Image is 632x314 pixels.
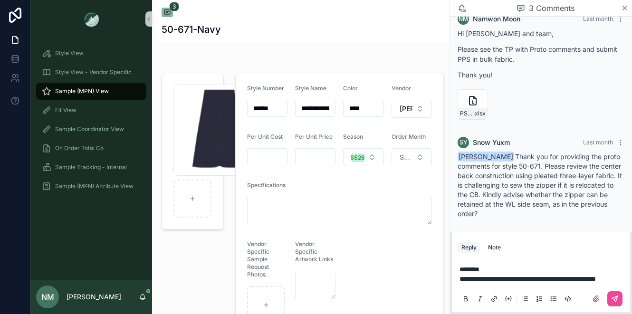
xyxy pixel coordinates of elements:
[55,163,127,171] span: Sample Tracking - Internal
[458,152,514,162] span: [PERSON_NAME]
[36,64,146,81] a: Style View - Vendor Specific
[55,87,109,95] span: Sample (MPN) View
[400,104,412,114] span: [PERSON_NAME]
[458,152,622,218] span: Thank you for providing the proto comments for style 50-671. Please review the center back constr...
[343,133,363,140] span: Season
[36,83,146,100] a: Sample (MPN) View
[392,148,432,166] button: Select Button
[84,11,99,27] img: App logo
[392,100,432,118] button: Select Button
[36,159,146,176] a: Sample Tracking - Internal
[55,68,132,76] span: Style View - Vendor Specific
[350,153,365,162] div: SS26
[459,15,468,23] span: NM
[343,85,358,92] span: Color
[55,106,77,114] span: Fit View
[473,138,510,147] span: Snow Yuxm
[460,139,467,146] span: SY
[460,110,473,117] span: PS26_50-671_SOLID-PHOEBE-SKIRT_VW_-Proto_[DATE]
[484,242,505,253] button: Note
[473,14,520,24] span: Namwon Moon
[36,140,146,157] a: On Order Total Co
[458,29,624,38] p: Hi [PERSON_NAME] and team,
[162,8,173,19] button: 3
[583,139,613,146] span: Last month
[343,148,383,166] button: Select Button
[295,85,326,92] span: Style Name
[55,125,124,133] span: Sample Coordinator View
[162,23,221,36] h1: 50-671-Navy
[295,133,333,140] span: Per Unit Price
[473,110,486,117] span: .xlsx
[41,291,54,303] span: NM
[458,44,624,64] p: Please see the TP with Proto comments and submit PPS in bulk fabric.
[36,102,146,119] a: Fit View
[400,152,412,162] span: Select a MPN LEVEL ORDER MONTH
[529,2,575,14] span: 3 Comments
[55,49,84,57] span: Style View
[392,85,411,92] span: Vendor
[55,182,134,190] span: Sample (MPN) Attribute View
[488,244,501,251] div: Note
[67,292,121,302] p: [PERSON_NAME]
[169,2,179,11] span: 3
[458,242,480,253] button: Reply
[247,181,286,189] span: Specifications
[36,178,146,195] a: Sample (MPN) Attribute View
[458,70,624,80] p: Thank you!
[36,45,146,62] a: Style View
[392,133,426,140] span: Order Month
[247,85,284,92] span: Style Number
[295,240,333,263] span: Vendor Specific Artwork Links
[36,121,146,138] a: Sample Coordinator View
[247,240,269,278] span: Vendor Specific Sample Request Photos
[247,133,283,140] span: Per Unit Cost
[583,15,613,22] span: Last month
[55,144,104,152] span: On Order Total Co
[30,38,152,207] div: scrollable content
